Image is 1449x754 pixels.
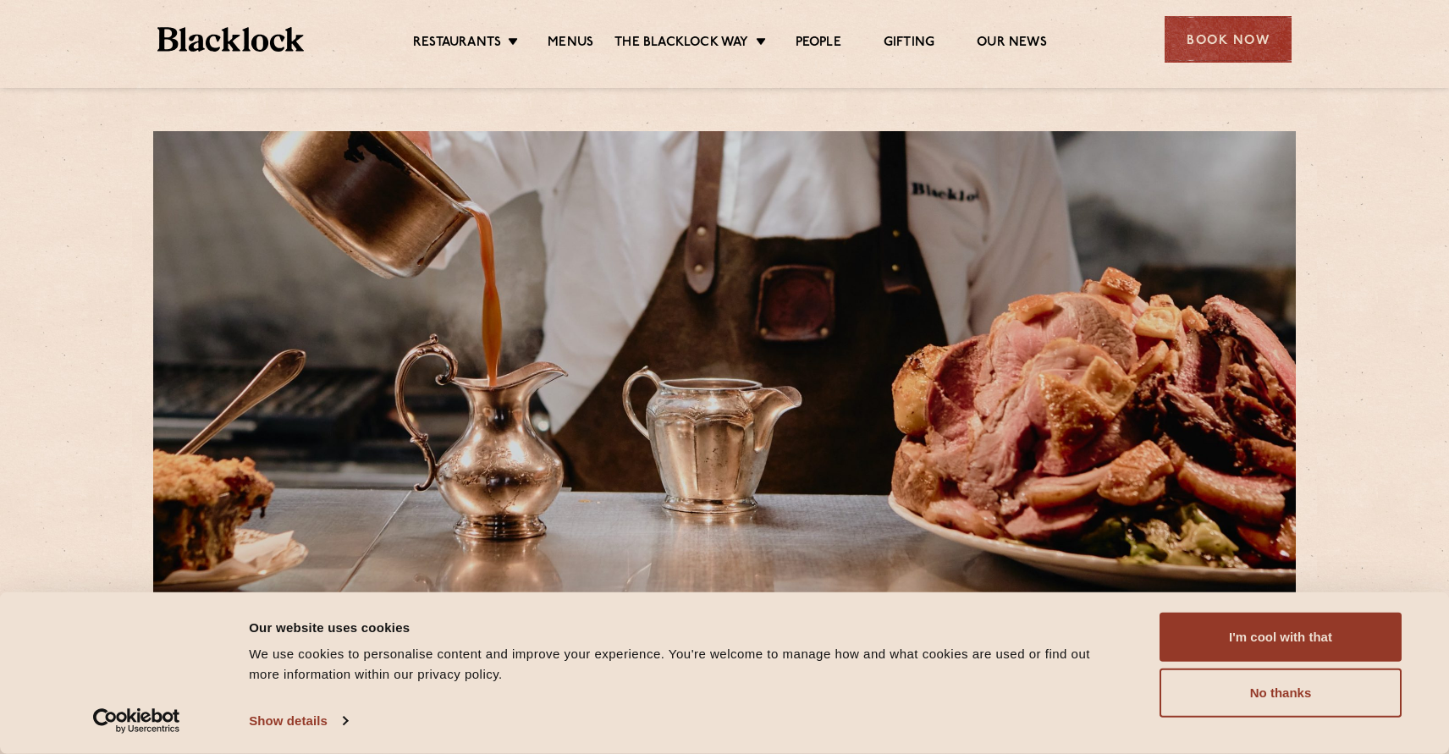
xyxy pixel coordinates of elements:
[413,35,501,53] a: Restaurants
[1165,16,1292,63] div: Book Now
[548,35,593,53] a: Menus
[249,644,1121,685] div: We use cookies to personalise content and improve your experience. You're welcome to manage how a...
[249,617,1121,637] div: Our website uses cookies
[977,35,1047,53] a: Our News
[884,35,934,53] a: Gifting
[614,35,748,53] a: The Blacklock Way
[63,708,211,734] a: Usercentrics Cookiebot - opens in a new window
[796,35,841,53] a: People
[1160,613,1402,662] button: I'm cool with that
[157,27,304,52] img: BL_Textured_Logo-footer-cropped.svg
[1160,669,1402,718] button: No thanks
[249,708,347,734] a: Show details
